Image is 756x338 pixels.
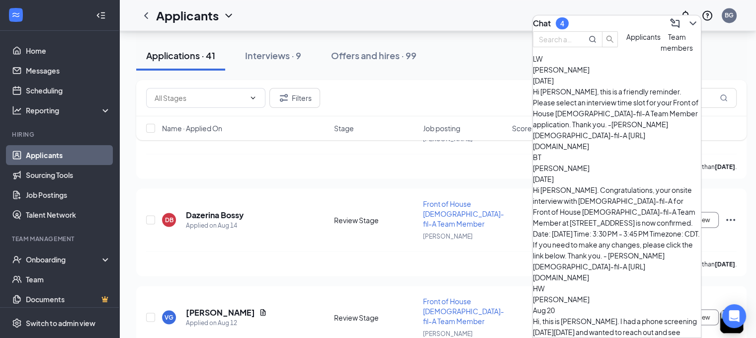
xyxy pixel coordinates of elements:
svg: ChevronDown [687,17,699,29]
div: Hiring [12,130,109,139]
svg: Collapse [96,10,106,20]
button: Filter Filters [269,88,320,108]
a: Applicants [26,145,111,165]
span: Job posting [423,123,460,133]
button: search [602,31,618,47]
svg: Ellipses [725,214,737,226]
span: Name · Applied On [162,123,222,133]
span: [PERSON_NAME] [533,65,589,74]
svg: MagnifyingGlass [720,94,728,102]
span: search [602,35,617,43]
div: BT [533,152,701,163]
a: Scheduling [26,81,111,100]
svg: ChevronDown [249,94,257,102]
span: [DATE] [533,174,554,183]
a: Sourcing Tools [26,165,111,185]
svg: Notifications [679,9,691,21]
svg: Analysis [12,105,22,115]
div: Applied on Aug 12 [186,318,267,328]
div: Applied on Aug 14 [186,220,244,230]
a: Job Postings [26,185,111,205]
span: Front of House [DEMOGRAPHIC_DATA]-fil-A Team Member [423,296,504,325]
div: HW [533,283,701,294]
svg: Filter [278,92,290,104]
input: Search applicant [539,34,575,45]
h3: Chat [533,18,551,29]
div: Interviews · 9 [245,49,301,62]
div: Team Management [12,235,109,243]
span: Aug 20 [533,306,555,315]
button: ChevronDown [685,15,701,31]
span: Applicants [626,32,661,41]
a: DocumentsCrown [26,289,111,309]
div: Hi [PERSON_NAME], this is a friendly reminder. Please select an interview time slot for your Fron... [533,86,701,152]
div: Reporting [26,105,111,115]
a: Team [26,269,111,289]
span: Score [512,123,532,133]
a: Home [26,41,111,61]
svg: UserCheck [12,254,22,264]
a: Talent Network [26,205,111,225]
span: Stage [334,123,354,133]
div: Open Intercom Messenger [722,304,746,328]
div: 4 [560,19,564,28]
h1: Applicants [156,7,219,24]
svg: ComposeMessage [669,17,681,29]
a: Messages [26,61,111,81]
div: Offers and hires · 99 [331,49,417,62]
span: [PERSON_NAME] [533,295,589,304]
div: Onboarding [26,254,102,264]
h5: [PERSON_NAME] [186,307,255,318]
div: Review Stage [334,215,417,225]
span: Front of House [DEMOGRAPHIC_DATA]-fil-A Team Member [423,199,504,228]
div: LW [533,53,701,64]
svg: QuestionInfo [701,9,713,21]
div: VG [165,313,173,321]
svg: Document [259,308,267,316]
div: Applications · 41 [146,49,215,62]
span: [DATE] [533,76,554,85]
button: ComposeMessage [667,15,683,31]
input: All Stages [155,92,245,103]
span: [PERSON_NAME] [423,232,473,240]
span: [PERSON_NAME] [423,330,473,337]
svg: WorkstreamLogo [11,10,21,20]
div: Hi [PERSON_NAME]. Congratulations, your onsite interview with [DEMOGRAPHIC_DATA]-fil-A for Front ... [533,184,701,283]
b: [DATE] [715,260,735,267]
div: Review Stage [334,312,417,322]
svg: ChevronLeft [140,9,152,21]
svg: Settings [12,318,22,328]
svg: ChevronDown [223,9,235,21]
h5: Dazerina Bossy [186,209,244,220]
div: Switch to admin view [26,318,95,328]
div: DB [165,215,173,224]
div: BG [725,11,734,19]
b: [DATE] [715,163,735,170]
svg: MagnifyingGlass [588,35,596,43]
span: Team members [661,32,693,52]
span: [PERSON_NAME] [533,164,589,172]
